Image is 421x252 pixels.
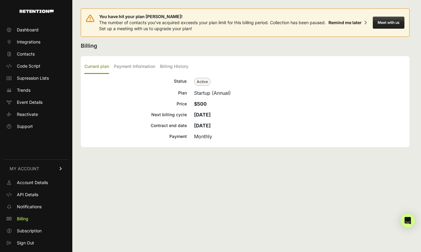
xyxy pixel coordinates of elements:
[17,123,33,129] span: Support
[194,101,207,107] strong: $500
[4,49,69,59] a: Contacts
[160,60,188,74] label: Billing History
[4,110,69,119] a: Reactivate
[4,122,69,131] a: Support
[373,17,404,29] button: Meet with us
[4,238,69,248] a: Sign Out
[194,89,406,97] div: Startup (Annual)
[4,97,69,107] a: Event Details
[17,240,34,246] span: Sign Out
[17,51,35,57] span: Contacts
[84,100,187,107] div: Price
[4,214,69,224] a: Billing
[17,228,42,234] span: Subscription
[17,216,28,222] span: Billing
[84,89,187,97] div: Plan
[4,202,69,212] a: Notifications
[328,20,362,26] div: Remind me later
[4,61,69,71] a: Code Script
[17,192,38,198] span: API Details
[84,133,187,140] div: Payment
[194,123,211,129] strong: [DATE]
[17,180,48,186] span: Account Details
[4,159,69,178] a: MY ACCOUNT
[4,37,69,47] a: Integrations
[17,111,38,117] span: Reactivate
[17,87,30,93] span: Trends
[194,133,406,140] div: Monthly
[4,25,69,35] a: Dashboard
[84,111,187,118] div: Next billing cycle
[401,213,415,228] div: Open Intercom Messenger
[84,60,109,74] label: Current plan
[99,20,326,31] span: The number of contacts you've acquired exceeds your plan limit for this billing period. Collectio...
[326,17,369,28] button: Remind me later
[17,204,42,210] span: Notifications
[17,39,40,45] span: Integrations
[20,10,54,13] img: Retention.com
[4,226,69,236] a: Subscription
[4,73,69,83] a: Supression Lists
[4,85,69,95] a: Trends
[84,122,187,129] div: Contract end date
[17,99,42,105] span: Event Details
[17,63,40,69] span: Code Script
[4,178,69,187] a: Account Details
[114,60,155,74] label: Payment Information
[17,27,39,33] span: Dashboard
[99,14,326,20] span: You have hit your plan [PERSON_NAME]!
[81,42,410,50] h2: Billing
[84,78,187,86] div: Status
[194,78,211,86] span: Active
[4,190,69,199] a: API Details
[17,75,49,81] span: Supression Lists
[194,112,211,118] strong: [DATE]
[10,166,39,172] span: MY ACCOUNT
